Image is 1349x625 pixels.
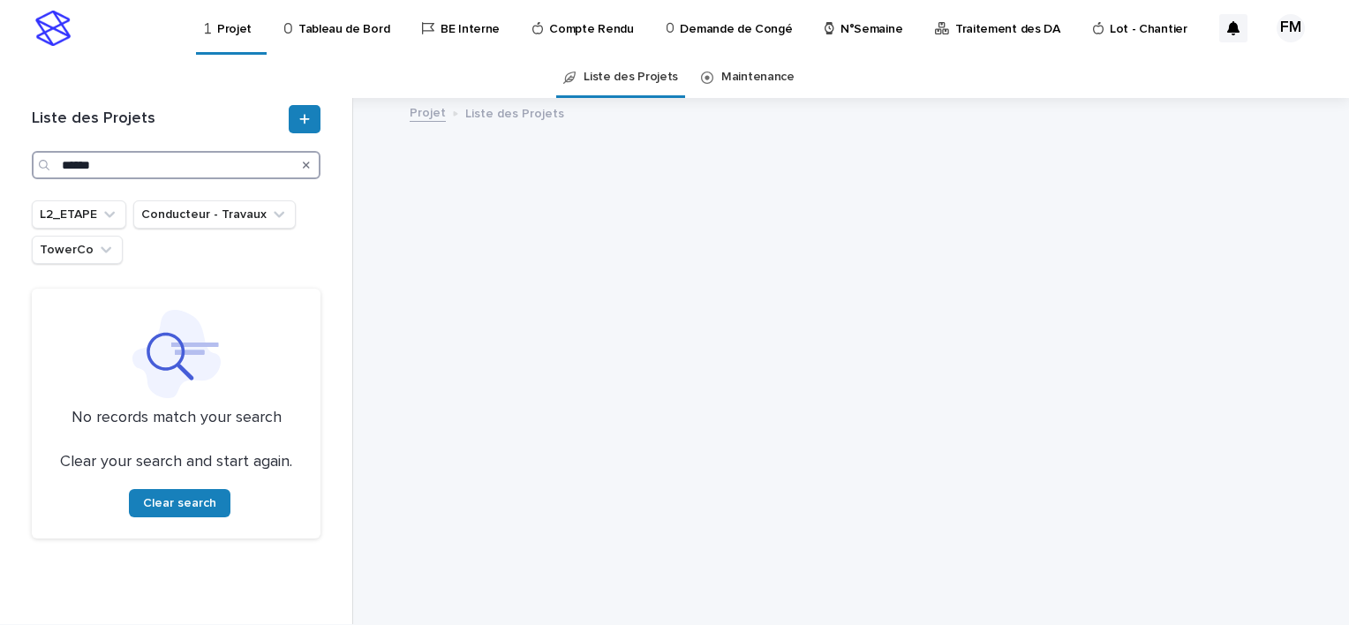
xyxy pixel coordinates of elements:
a: Projet [410,102,446,122]
a: Maintenance [721,56,795,98]
p: No records match your search [53,409,299,428]
img: stacker-logo-s-only.png [35,11,71,46]
p: Liste des Projets [465,102,564,122]
a: Liste des Projets [584,56,678,98]
button: Clear search [129,489,230,517]
button: Conducteur - Travaux [133,200,296,229]
button: L2_ETAPE [32,200,126,229]
div: FM [1277,14,1305,42]
p: Clear your search and start again. [60,453,292,472]
input: Search [32,151,320,179]
span: Clear search [143,497,216,509]
h1: Liste des Projets [32,109,285,129]
button: TowerCo [32,236,123,264]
